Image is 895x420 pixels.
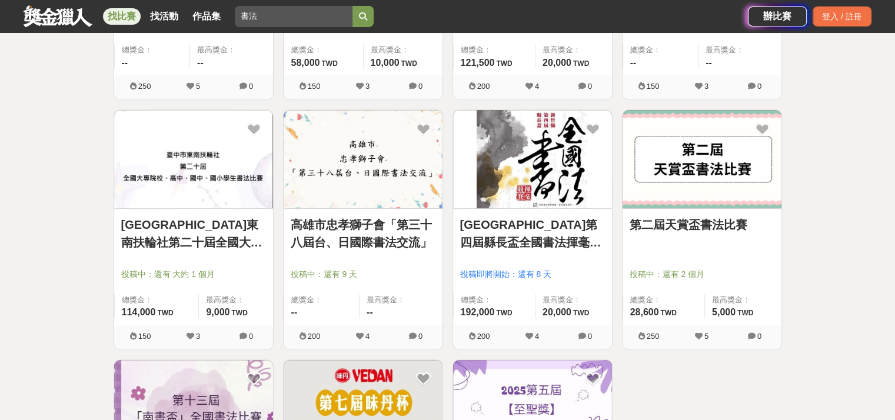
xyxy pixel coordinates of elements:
img: Cover Image [453,110,612,208]
span: 最高獎金： [712,294,774,306]
span: -- [122,58,128,68]
span: -- [367,307,373,317]
span: 10,000 [371,58,400,68]
span: TWD [496,309,512,317]
img: Cover Image [284,110,442,208]
a: 找比賽 [103,8,141,25]
span: 250 [647,332,660,341]
span: -- [291,307,298,317]
span: 總獎金： [291,294,352,306]
span: 150 [138,332,151,341]
span: 114,000 [122,307,156,317]
span: 總獎金： [630,294,697,306]
span: 0 [249,332,253,341]
a: Cover Image [284,110,442,209]
div: 登入 / 註冊 [813,6,871,26]
span: 總獎金： [630,44,691,56]
span: 投稿中：還有 9 天 [291,268,435,281]
span: 最高獎金： [367,294,435,306]
span: TWD [321,59,337,68]
a: 辦比賽 [748,6,807,26]
span: 投稿中：還有 2 個月 [630,268,774,281]
span: TWD [737,309,753,317]
span: 3 [704,82,708,91]
a: Cover Image [453,110,612,209]
span: 0 [418,82,422,91]
span: 5 [704,332,708,341]
span: 4 [365,332,370,341]
span: 投稿中：還有 大約 1 個月 [121,268,266,281]
span: 總獎金： [461,44,528,56]
span: 20,000 [543,58,571,68]
a: 第二屆天賞盃書法比賽 [630,216,774,234]
input: 這樣Sale也可以： 安聯人壽創意銷售法募集 [235,6,352,27]
a: [GEOGRAPHIC_DATA]第四屆縣長盃全國書法揮毫競賽 [460,216,605,251]
span: TWD [231,309,247,317]
span: 最高獎金： [371,44,435,56]
span: 150 [308,82,321,91]
img: Cover Image [114,110,273,208]
span: 200 [308,332,321,341]
a: [GEOGRAPHIC_DATA]東南扶輪社第二十屆全國大專院校、高中、國中、國小學生書法比賽 [121,216,266,251]
span: 最高獎金： [543,294,605,306]
span: 192,000 [461,307,495,317]
span: TWD [660,309,676,317]
span: 28,600 [630,307,659,317]
a: Cover Image [623,110,781,209]
span: -- [630,58,637,68]
span: -- [197,58,204,68]
span: 0 [588,332,592,341]
span: 總獎金： [291,44,356,56]
span: 總獎金： [122,44,183,56]
span: 121,500 [461,58,495,68]
span: 250 [138,82,151,91]
span: 4 [535,82,539,91]
span: 3 [365,82,370,91]
span: 0 [249,82,253,91]
span: 0 [757,332,761,341]
span: 0 [418,332,422,341]
a: 找活動 [145,8,183,25]
a: 高雄市忠孝獅子會「第三十八屆台、日國際書法交流」 [291,216,435,251]
span: 20,000 [543,307,571,317]
span: 總獎金： [461,294,528,306]
span: TWD [401,59,417,68]
span: 150 [647,82,660,91]
span: 0 [757,82,761,91]
img: Cover Image [623,110,781,208]
span: 最高獎金： [206,294,265,306]
span: 5,000 [712,307,736,317]
span: TWD [157,309,173,317]
span: 最高獎金： [543,44,605,56]
span: -- [706,58,712,68]
span: 3 [196,332,200,341]
a: Cover Image [114,110,273,209]
span: 4 [535,332,539,341]
span: 200 [477,332,490,341]
span: 最高獎金： [706,44,774,56]
span: 總獎金： [122,294,192,306]
span: 0 [588,82,592,91]
span: TWD [496,59,512,68]
span: 9,000 [206,307,229,317]
span: 最高獎金： [197,44,266,56]
span: 5 [196,82,200,91]
span: TWD [573,59,589,68]
span: TWD [573,309,589,317]
span: 投稿即將開始：還有 8 天 [460,268,605,281]
span: 58,000 [291,58,320,68]
span: 200 [477,82,490,91]
a: 作品集 [188,8,225,25]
